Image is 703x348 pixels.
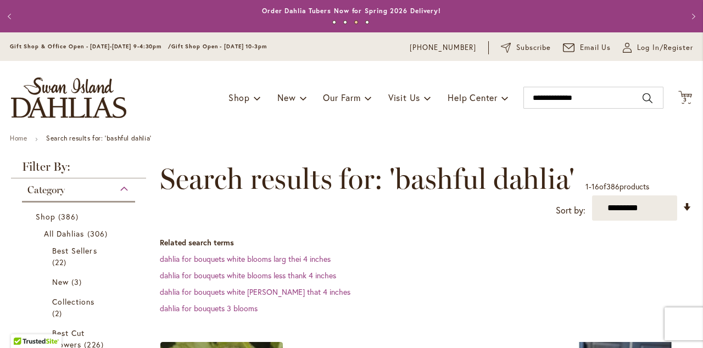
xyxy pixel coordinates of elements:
iframe: Launch Accessibility Center [8,309,39,340]
a: All Dahlias [44,228,116,239]
span: Gift Shop Open - [DATE] 10-3pm [171,43,267,50]
button: Next [681,5,703,27]
strong: Search results for: 'bashful dahlia' [46,134,152,142]
span: Best Sellers [52,245,97,256]
span: Gift Shop & Office Open - [DATE]-[DATE] 9-4:30pm / [10,43,171,50]
a: store logo [11,77,126,118]
span: Email Us [580,42,611,53]
span: Log In/Register [637,42,693,53]
a: [PHONE_NUMBER] [410,42,476,53]
span: Shop [228,92,250,103]
a: Home [10,134,27,142]
span: 386 [58,211,81,222]
a: Log In/Register [623,42,693,53]
a: dahlia for bouquets white blooms less thank 4 inches [160,270,336,280]
span: 3 [683,96,687,103]
span: Our Farm [323,92,360,103]
span: Help Center [448,92,498,103]
span: 3 [71,276,85,288]
span: Category [27,184,65,196]
span: 306 [87,228,110,239]
span: All Dahlias [44,228,85,239]
button: 4 of 4 [365,20,369,24]
span: 22 [52,256,69,268]
span: New [277,92,295,103]
a: Collections [52,296,108,319]
a: Shop [36,211,124,222]
button: 2 of 4 [343,20,347,24]
span: New [52,277,69,287]
strong: Filter By: [11,161,146,178]
span: Shop [36,211,55,222]
a: Order Dahlia Tubers Now for Spring 2026 Delivery! [262,7,441,15]
a: Email Us [563,42,611,53]
a: dahlia for bouquets white blooms larg thei 4 inches [160,254,331,264]
p: - of products [585,178,649,195]
span: 1 [585,181,589,192]
span: Search results for: 'bashful dahlia' [160,162,574,195]
a: dahlia for bouquets 3 blooms [160,303,258,313]
a: New [52,276,108,288]
span: 386 [606,181,620,192]
span: Visit Us [388,92,420,103]
button: 3 of 4 [354,20,358,24]
dt: Related search terms [160,237,692,248]
button: 3 [678,91,692,105]
a: Subscribe [501,42,551,53]
span: 16 [592,181,599,192]
span: 2 [52,307,65,319]
a: dahlia for bouquets white [PERSON_NAME] that 4 inches [160,287,350,297]
a: Best Sellers [52,245,108,268]
label: Sort by: [556,200,585,221]
span: Collections [52,296,95,307]
span: Subscribe [516,42,551,53]
button: 1 of 4 [332,20,336,24]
